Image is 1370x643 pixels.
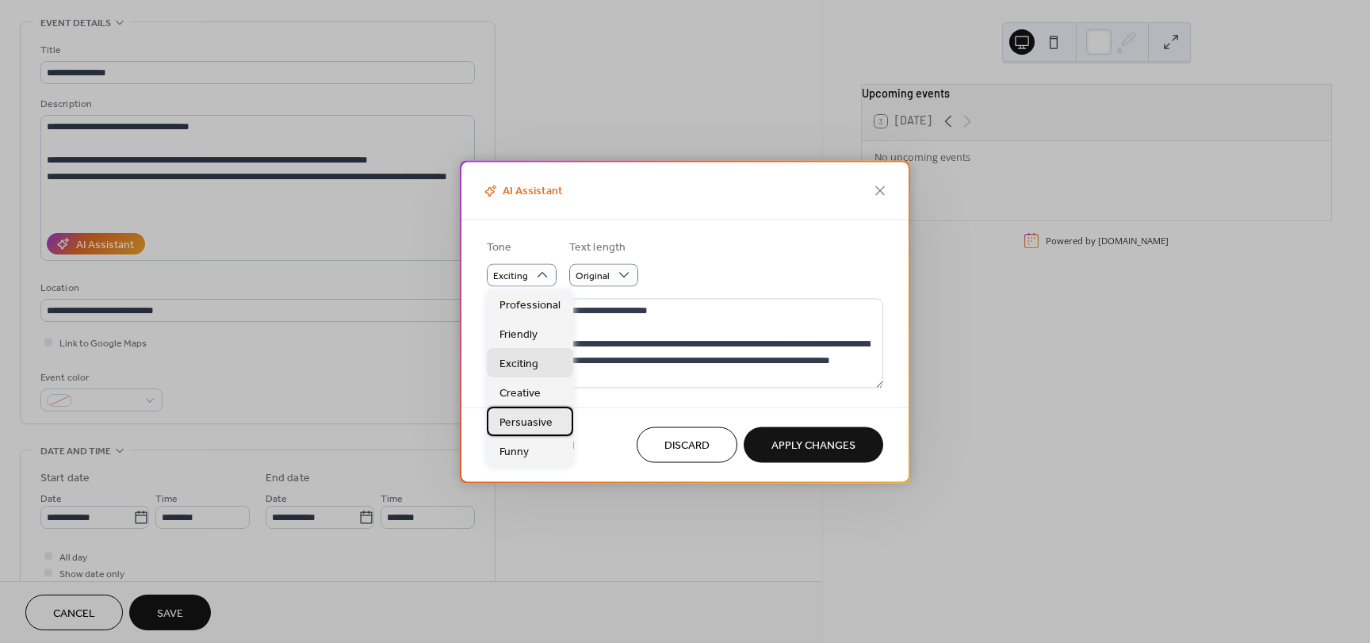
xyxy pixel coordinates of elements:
span: AI Assistant [480,182,563,201]
span: Exciting [499,356,538,373]
div: Tone [487,239,553,255]
span: Creative [499,385,541,402]
span: Discard [664,438,710,454]
span: Original [576,267,610,285]
span: Persuasive [499,415,553,431]
span: Professional [499,297,561,314]
div: Text length [569,239,635,255]
span: Friendly [499,327,538,343]
span: Funny [499,444,529,461]
span: Apply Changes [771,438,855,454]
span: Exciting [493,267,528,285]
button: Discard [637,427,737,462]
button: Apply Changes [744,427,883,462]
